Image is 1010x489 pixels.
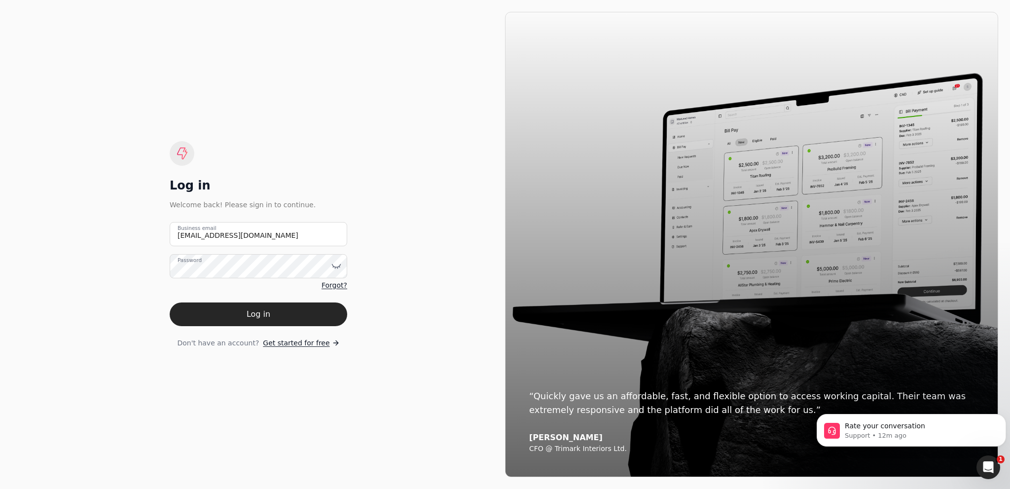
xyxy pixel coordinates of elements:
[170,302,347,326] button: Log in
[997,455,1005,463] span: 1
[170,199,347,210] div: Welcome back! Please sign in to continue.
[976,455,1000,479] iframe: Intercom live chat
[178,256,202,264] label: Password
[263,338,329,348] span: Get started for free
[170,178,347,193] div: Log in
[529,389,974,417] div: “Quickly gave us an affordable, fast, and flexible option to access working capital. Their team w...
[529,433,974,443] div: [PERSON_NAME]
[529,445,974,453] div: CFO @ Trimark Interiors Ltd.
[263,338,339,348] a: Get started for free
[322,280,347,291] a: Forgot?
[178,224,216,232] label: Business email
[177,338,259,348] span: Don't have an account?
[813,393,1010,462] iframe: Intercom notifications message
